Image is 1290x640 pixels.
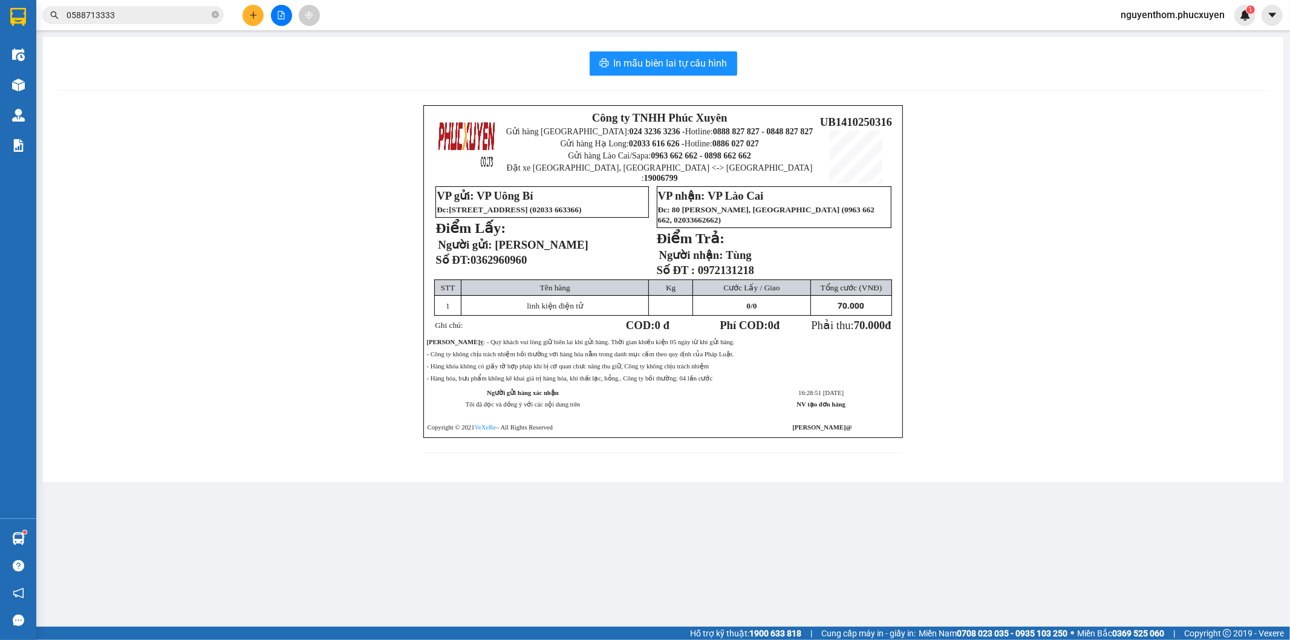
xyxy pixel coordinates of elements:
strong: ý [480,339,483,345]
span: Gửi hàng Hạ Long: Hotline: [561,139,759,148]
span: : - Quý khách vui lòng giữ biên lai khi gửi hàng. Thời gian khiếu kiện 05 ngày từ khi gửi hàng. [427,339,735,345]
span: : [446,205,449,214]
span: 0963 662 662, 02033662662) [658,205,875,224]
strong: Điểm Trả: [657,230,725,246]
span: message [13,615,24,626]
strong: Người nhận: [659,249,723,261]
span: Phải thu: [811,319,891,331]
span: caret-down [1267,10,1278,21]
span: 0362960960 [471,253,527,266]
span: - Công ty không chịu trách nhiệm bồi thường vơi hàng hóa nằm trong danh mục cấm theo quy định của... [427,351,734,358]
span: VP Uông Bí [477,189,533,202]
span: Tổng cước (VNĐ) [821,283,882,292]
strong: NV tạo đơn hàng [797,401,845,408]
span: close-circle [212,11,219,18]
strong: Số ĐT : [657,264,695,276]
input: Tìm tên, số ĐT hoặc mã đơn [67,8,209,22]
span: Gửi hàng Lào Cai/Sapa: [568,151,751,160]
span: Miền Nam [919,627,1067,640]
span: Tùng [726,249,752,261]
span: 0 [746,301,751,310]
span: Ghi chú: [435,321,463,330]
span: 02033 663366) [532,205,581,214]
span: nguyenthom.phucxuyen [1111,7,1234,22]
strong: Số ĐT: [435,253,527,266]
span: UB1410250316 [820,116,892,128]
span: 1 [1248,5,1253,14]
img: logo [437,114,497,173]
strong: 0888 827 827 - 0848 827 827 [713,127,813,136]
span: Đặt xe [GEOGRAPHIC_DATA], [GEOGRAPHIC_DATA] <-> [GEOGRAPHIC_DATA] : [507,163,813,183]
span: /0 [746,301,757,310]
button: caret-down [1262,5,1283,26]
span: Cước Lấy / Giao [723,283,780,292]
span: 16:28:51 [DATE] [798,390,844,396]
strong: Phí COD: đ [720,319,780,331]
strong: VP gửi: [437,189,474,202]
span: ⚪️ [1070,631,1074,636]
img: warehouse-icon [12,532,25,545]
a: VeXeRe [475,424,497,431]
span: Tôi đã đọc và đồng ý với các nội dung trên [466,401,581,408]
strong: [PERSON_NAME]@ [792,424,852,431]
img: icon-new-feature [1240,10,1251,21]
span: đ [885,319,891,331]
img: warehouse-icon [12,79,25,91]
span: Kg [666,283,676,292]
strong: Điểm Lấy: [435,220,506,236]
span: Người gửi: [438,238,492,251]
strong: 0886 027 027 [712,139,759,148]
span: STT [441,283,455,292]
span: notification [13,587,24,599]
strong: COD: [626,319,669,331]
span: VP Lào Cai [708,189,763,202]
span: In mẫu biên lai tự cấu hình [614,56,728,71]
span: Đc: 80 [PERSON_NAME], [GEOGRAPHIC_DATA] ( [658,205,875,224]
span: Tên hàng [540,283,570,292]
strong: 1900 633 818 [749,629,801,638]
strong: [PERSON_NAME] [427,339,480,345]
span: [PERSON_NAME] [495,238,588,251]
span: Gửi hàng [GEOGRAPHIC_DATA]: Hotline: [506,127,813,136]
span: 70.000 [854,319,885,331]
span: search [50,11,59,19]
button: printerIn mẫu biên lai tự cấu hình [590,51,737,76]
span: - Hàng khóa không có giấy tờ hợp pháp khi bị cơ quan chưc năng thu giữ, Công ty không chịu trách ... [427,363,709,370]
span: plus [249,11,258,19]
strong: 19006799 [644,174,678,183]
strong: Người gửi hàng xác nhận [487,390,559,396]
span: - Hàng hóa, bưu phẩm không kê khai giá trị hàng hóa, khi thất lạc, hỏng.. Công ty bồi thường: 04 ... [427,375,713,382]
span: 0 đ [655,319,669,331]
span: close-circle [212,10,219,21]
span: | [1173,627,1175,640]
span: Hỗ trợ kỹ thuật: [690,627,801,640]
strong: 024 3236 3236 - [630,127,685,136]
button: file-add [271,5,292,26]
strong: 0708 023 035 - 0935 103 250 [957,629,1067,638]
strong: 02033 616 626 - [629,139,685,148]
span: 0972131218 [698,264,754,276]
span: | [810,627,812,640]
sup: 1 [1246,5,1255,14]
img: warehouse-icon [12,109,25,122]
sup: 1 [23,531,27,534]
span: printer [599,58,609,70]
span: 70.000 [838,301,864,310]
span: copyright [1223,629,1231,638]
img: solution-icon [12,139,25,152]
button: aim [299,5,320,26]
span: Miền Bắc [1077,627,1164,640]
span: aim [305,11,313,19]
span: Đc [STREET_ADDRESS] ( [437,205,581,214]
span: Cung cấp máy in - giấy in: [821,627,916,640]
img: warehouse-icon [12,48,25,61]
img: logo-vxr [10,8,26,26]
strong: 0963 662 662 - 0898 662 662 [651,151,751,160]
span: 0 [768,319,774,331]
span: Copyright © 2021 – All Rights Reserved [428,424,553,431]
span: linh kiện điện tử [527,301,583,310]
strong: VP nhận: [658,189,705,202]
span: 1 [446,301,450,310]
strong: Công ty TNHH Phúc Xuyên [592,111,728,124]
strong: 0369 525 060 [1112,629,1164,638]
